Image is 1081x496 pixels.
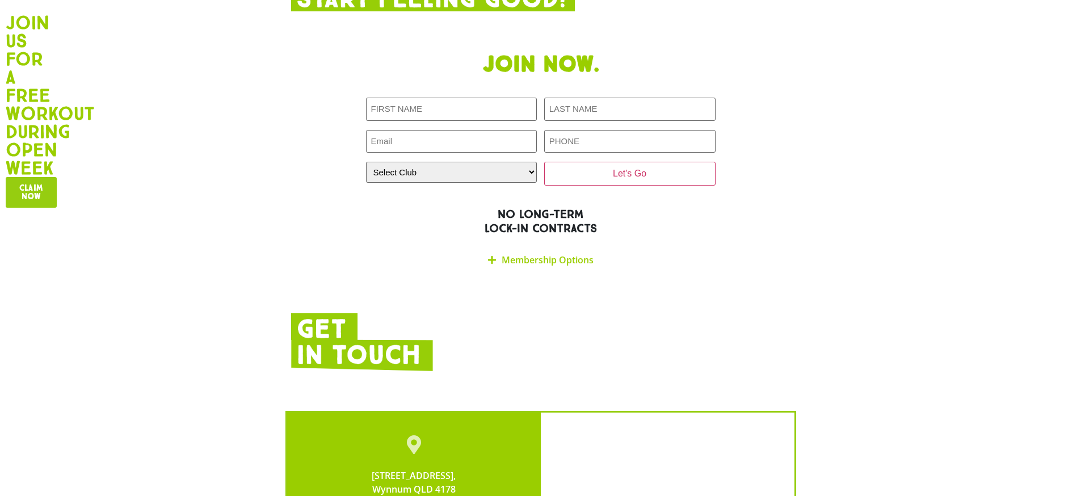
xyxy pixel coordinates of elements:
[502,254,594,266] a: Membership Options
[544,162,716,186] input: Let's Go
[291,207,790,236] h2: NO LONG-TERM LOCK-IN CONTRACTS
[6,177,57,208] a: Claim now
[544,130,716,153] input: PHONE
[366,130,537,153] input: Email
[6,14,51,177] h2: Join us for a free workout during open week
[366,247,716,274] div: Membership Options
[372,469,456,495] a: [STREET_ADDRESS],Wynnum QLD 4178
[366,98,537,121] input: FIRST NAME
[19,184,43,201] span: Claim now
[544,98,716,121] input: LAST NAME
[291,51,790,78] h1: Join now.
